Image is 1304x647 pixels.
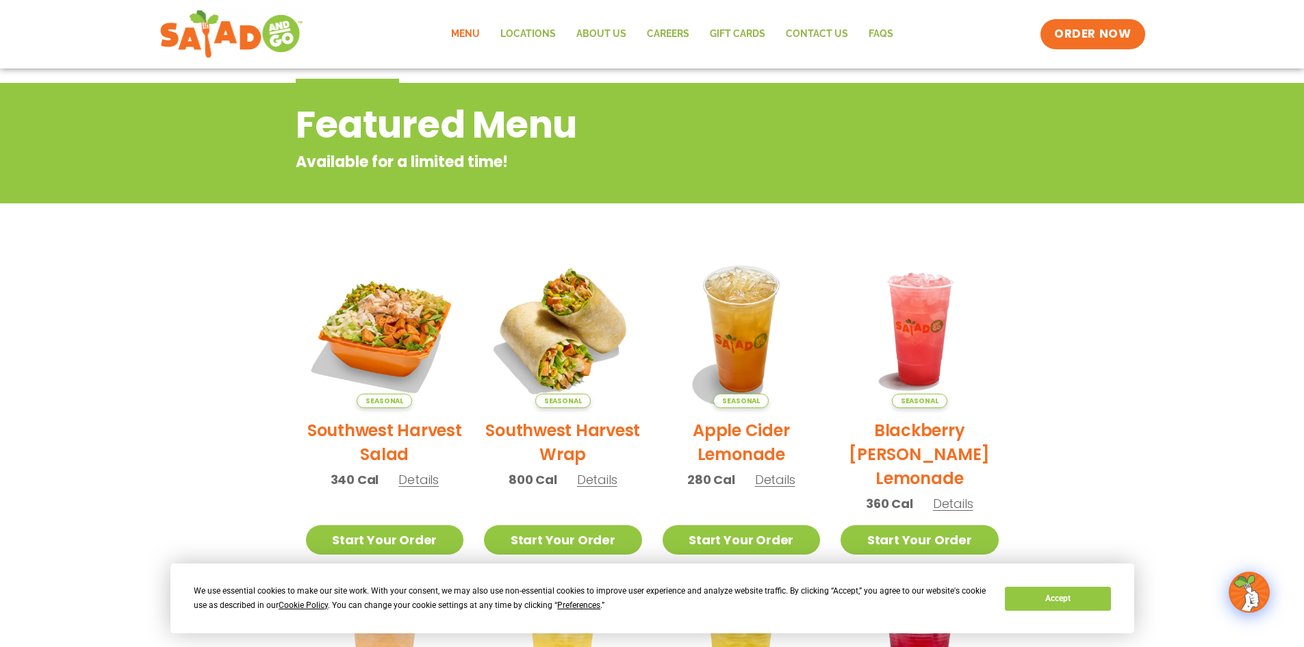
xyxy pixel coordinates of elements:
span: Seasonal [357,394,412,408]
h2: Blackberry [PERSON_NAME] Lemonade [841,418,999,490]
a: Start Your Order [841,525,999,555]
img: wpChatIcon [1230,573,1268,611]
a: GIFT CARDS [700,18,776,50]
h2: Southwest Harvest Salad [306,418,464,466]
a: ORDER NOW [1040,19,1145,49]
a: Menu [441,18,490,50]
span: Cookie Policy [279,600,328,610]
a: Careers [637,18,700,50]
img: new-SAG-logo-768×292 [159,7,304,62]
a: Start Your Order [484,525,642,555]
a: Locations [490,18,566,50]
span: Details [398,471,439,488]
a: Start Your Order [663,525,821,555]
span: Preferences [557,600,600,610]
img: Product photo for Southwest Harvest Wrap [484,250,642,408]
img: Product photo for Blackberry Bramble Lemonade [841,250,999,408]
h2: Apple Cider Lemonade [663,418,821,466]
a: Contact Us [776,18,858,50]
span: Details [577,471,617,488]
span: ORDER NOW [1054,26,1131,42]
span: 360 Cal [866,494,913,513]
span: 340 Cal [331,470,379,489]
img: Product photo for Apple Cider Lemonade [663,250,821,408]
img: Product photo for Southwest Harvest Salad [306,250,464,408]
button: Accept [1005,587,1110,611]
span: Details [933,495,973,512]
h2: Featured Menu [296,97,899,153]
p: Available for a limited time! [296,151,899,173]
div: Cookie Consent Prompt [170,563,1134,633]
span: Seasonal [892,394,947,408]
span: Seasonal [713,394,769,408]
div: We use essential cookies to make our site work. With your consent, we may also use non-essential ... [194,584,988,613]
h2: Southwest Harvest Wrap [484,418,642,466]
a: About Us [566,18,637,50]
span: Details [755,471,795,488]
span: 800 Cal [509,470,557,489]
a: Start Your Order [306,525,464,555]
nav: Menu [441,18,904,50]
span: 280 Cal [687,470,735,489]
a: FAQs [858,18,904,50]
span: Seasonal [535,394,591,408]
